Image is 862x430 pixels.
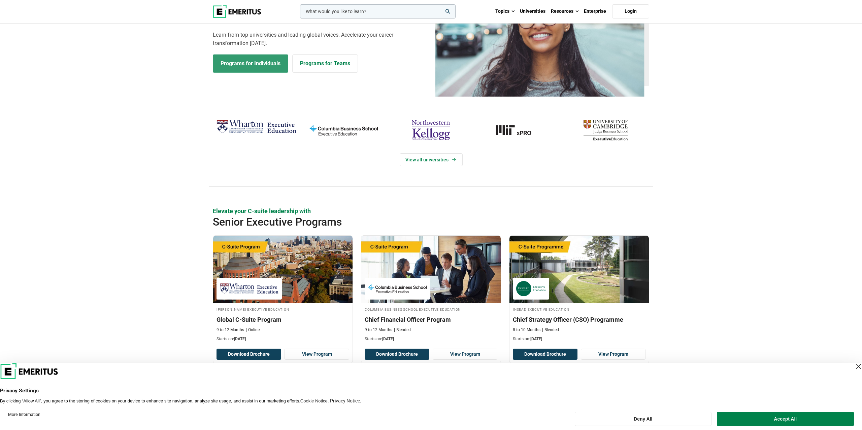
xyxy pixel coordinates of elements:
[217,336,349,342] p: Starts on:
[213,236,353,303] img: Global C-Suite Program | Online Leadership Course
[292,54,358,73] a: Explore for Business
[433,349,497,360] a: View Program
[213,31,427,48] p: Learn from top universities and leading global voices. Accelerate your career transformation [DATE].
[361,236,501,303] img: Chief Financial Officer Program | Online Finance Course
[612,4,649,18] a: Login
[581,349,645,360] a: View Program
[478,117,559,143] a: MIT-xPRO
[285,349,349,360] a: View Program
[300,4,456,18] input: woocommerce-product-search-field-0
[516,281,546,296] img: INSEAD Executive Education
[513,349,577,360] button: Download Brochure
[220,281,278,296] img: Wharton Executive Education
[530,337,542,341] span: [DATE]
[365,306,497,312] h4: Columbia Business School Executive Education
[509,236,649,303] img: Chief Strategy Officer (CSO) Programme | Online Leadership Course
[217,315,349,324] h3: Global C-Suite Program
[303,117,384,143] img: columbia-business-school
[365,336,497,342] p: Starts on:
[216,117,297,137] img: Wharton Executive Education
[246,327,260,333] p: Online
[509,236,649,345] a: Leadership Course by INSEAD Executive Education - October 14, 2025 INSEAD Executive Education INS...
[234,337,246,341] span: [DATE]
[217,306,349,312] h4: [PERSON_NAME] Executive Education
[217,327,244,333] p: 9 to 12 Months
[394,327,411,333] p: Blended
[513,315,645,324] h3: Chief Strategy Officer (CSO) Programme
[365,349,429,360] button: Download Brochure
[217,349,281,360] button: Download Brochure
[361,236,501,345] a: Finance Course by Columbia Business School Executive Education - September 29, 2025 Columbia Busi...
[565,117,646,143] img: cambridge-judge-business-school
[213,207,649,215] p: Elevate your C-suite leadership with
[365,327,392,333] p: 9 to 12 Months
[368,281,427,296] img: Columbia Business School Executive Education
[513,327,540,333] p: 8 to 10 Months
[213,215,605,229] h2: Senior Executive Programs
[513,306,645,312] h4: INSEAD Executive Education
[478,117,559,143] img: MIT xPRO
[513,336,645,342] p: Starts on:
[213,236,353,345] a: Leadership Course by Wharton Executive Education - September 24, 2025 Wharton Executive Education...
[213,54,288,73] a: Explore Programs
[382,337,394,341] span: [DATE]
[365,315,497,324] h3: Chief Financial Officer Program
[400,153,463,166] a: View Universities
[391,117,471,143] img: northwestern-kellogg
[542,327,559,333] p: Blended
